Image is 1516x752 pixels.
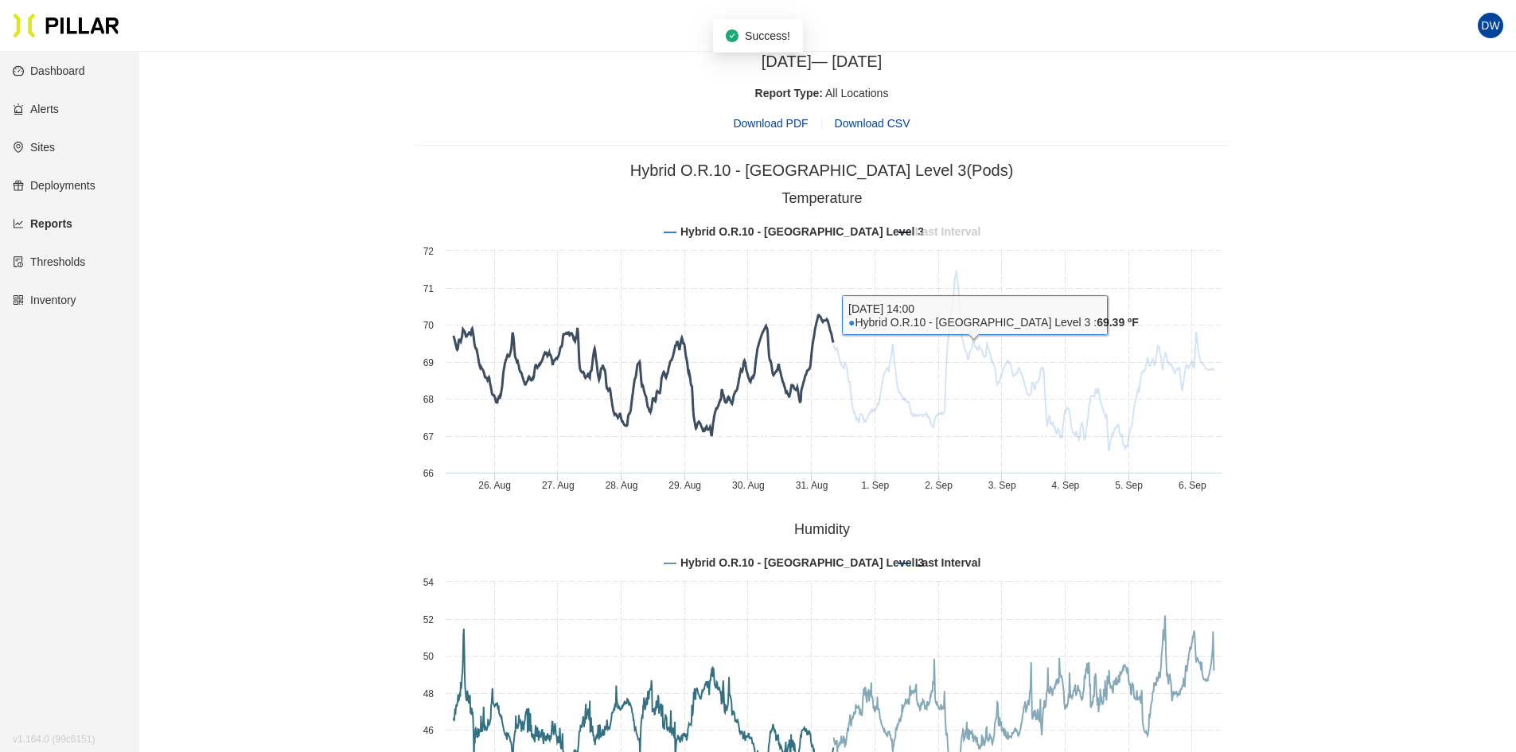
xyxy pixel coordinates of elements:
[755,87,823,99] span: Report Type:
[914,556,980,569] tspan: Last Interval
[478,480,511,491] tspan: 26. Aug
[1481,13,1499,38] span: DW
[13,255,85,268] a: exceptionThresholds
[423,283,434,294] text: 71
[13,217,72,230] a: line-chartReports
[745,29,790,42] span: Success!
[423,614,434,625] text: 52
[1115,480,1143,491] tspan: 5. Sep
[423,725,434,736] text: 46
[13,141,55,154] a: environmentSites
[925,480,953,491] tspan: 2. Sep
[732,480,765,491] tspan: 30. Aug
[605,480,637,491] tspan: 28. Aug
[423,431,434,442] text: 67
[781,190,862,206] tspan: Temperature
[1178,480,1206,491] tspan: 6. Sep
[423,357,434,368] text: 69
[423,688,434,699] text: 48
[13,294,76,306] a: qrcodeInventory
[415,52,1230,72] h3: [DATE] — [DATE]
[988,480,1015,491] tspan: 3. Sep
[415,84,1230,102] div: All Locations
[630,158,1014,183] div: Hybrid O.R.10 - [GEOGRAPHIC_DATA] Level 3 (Pods)
[423,246,434,257] text: 72
[835,117,910,130] span: Download CSV
[1051,480,1079,491] tspan: 4. Sep
[423,320,434,331] text: 70
[733,115,808,132] span: Download PDF
[795,480,828,491] tspan: 31. Aug
[793,521,849,537] tspan: Humidity
[13,64,85,77] a: dashboardDashboard
[423,394,434,405] text: 68
[680,556,924,569] tspan: Hybrid O.R.10 - [GEOGRAPHIC_DATA] Level 3
[668,480,701,491] tspan: 29. Aug
[423,468,434,479] text: 66
[13,13,119,38] img: Pillar Technologies
[541,480,574,491] tspan: 27. Aug
[726,29,739,42] span: check-circle
[680,225,924,238] tspan: Hybrid O.R.10 - [GEOGRAPHIC_DATA] Level 3
[423,577,434,588] text: 54
[13,103,59,115] a: alertAlerts
[423,651,434,662] text: 50
[13,179,95,192] a: giftDeployments
[914,225,980,238] tspan: Last Interval
[861,480,889,491] tspan: 1. Sep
